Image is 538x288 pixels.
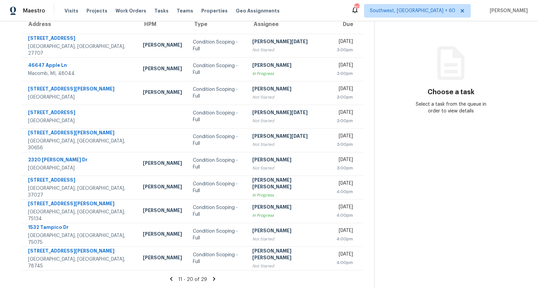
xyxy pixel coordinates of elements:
[413,101,489,114] div: Select a task from the queue in order to view details
[28,70,132,77] div: Macomb, MI, 48044
[336,62,353,70] div: [DATE]
[28,165,132,172] div: [GEOGRAPHIC_DATA]
[487,7,528,14] span: [PERSON_NAME]
[336,94,353,101] div: 3:00pm
[28,200,132,209] div: [STREET_ADDRESS][PERSON_NAME]
[336,117,353,124] div: 3:00pm
[143,160,182,168] div: [PERSON_NAME]
[28,138,132,151] div: [GEOGRAPHIC_DATA], [GEOGRAPHIC_DATA], 30656
[252,156,326,165] div: [PERSON_NAME]
[252,165,326,172] div: Not Started
[252,141,326,148] div: Not Started
[28,156,132,165] div: 2320 [PERSON_NAME] Dr
[252,263,326,269] div: Not Started
[22,15,137,34] th: Address
[336,204,353,212] div: [DATE]
[336,141,353,148] div: 3:00pm
[143,42,182,50] div: [PERSON_NAME]
[252,247,326,263] div: [PERSON_NAME] [PERSON_NAME]
[193,157,241,171] div: Condition Scoping - Full
[65,7,78,14] span: Visits
[193,62,241,76] div: Condition Scoping - Full
[28,256,132,269] div: [GEOGRAPHIC_DATA], [GEOGRAPHIC_DATA], 78745
[193,39,241,52] div: Condition Scoping - Full
[193,228,241,241] div: Condition Scoping - Full
[252,177,326,192] div: [PERSON_NAME] [PERSON_NAME]
[28,232,132,246] div: [GEOGRAPHIC_DATA], [GEOGRAPHIC_DATA], 75075
[354,4,359,11] div: 804
[336,236,353,242] div: 4:00pm
[143,89,182,97] div: [PERSON_NAME]
[336,251,353,259] div: [DATE]
[252,94,326,101] div: Not Started
[28,177,132,185] div: [STREET_ADDRESS]
[370,7,455,14] span: Southwest, [GEOGRAPHIC_DATA] + 60
[252,227,326,236] div: [PERSON_NAME]
[336,70,353,77] div: 3:00pm
[336,259,353,266] div: 4:00pm
[28,62,132,70] div: 46647 Apple Ln
[336,47,353,53] div: 3:00pm
[428,89,475,96] h3: Choose a task
[336,227,353,236] div: [DATE]
[154,8,169,13] span: Tasks
[193,181,241,194] div: Condition Scoping - Full
[336,156,353,165] div: [DATE]
[143,254,182,263] div: [PERSON_NAME]
[116,7,146,14] span: Work Orders
[252,109,326,117] div: [PERSON_NAME][DATE]
[28,129,132,138] div: [STREET_ADDRESS][PERSON_NAME]
[252,62,326,70] div: [PERSON_NAME]
[28,224,132,232] div: 1532 Tampico Dr
[178,277,207,282] span: 11 - 20 of 29
[28,35,132,43] div: [STREET_ADDRESS]
[252,117,326,124] div: Not Started
[193,86,241,100] div: Condition Scoping - Full
[193,252,241,265] div: Condition Scoping - Full
[336,109,353,117] div: [DATE]
[143,183,182,192] div: [PERSON_NAME]
[252,192,326,199] div: In Progress
[252,85,326,94] div: [PERSON_NAME]
[187,15,247,34] th: Type
[193,204,241,218] div: Condition Scoping - Full
[177,7,193,14] span: Teams
[252,204,326,212] div: [PERSON_NAME]
[331,15,363,34] th: Due
[28,117,132,124] div: [GEOGRAPHIC_DATA]
[28,94,132,101] div: [GEOGRAPHIC_DATA]
[252,212,326,219] div: In Progress
[193,110,241,123] div: Condition Scoping - Full
[28,109,132,117] div: [STREET_ADDRESS]
[28,185,132,199] div: [GEOGRAPHIC_DATA], [GEOGRAPHIC_DATA], 37027
[252,47,326,53] div: Not Started
[28,209,132,222] div: [GEOGRAPHIC_DATA], [GEOGRAPHIC_DATA], 75134
[28,43,132,57] div: [GEOGRAPHIC_DATA], [GEOGRAPHIC_DATA], 27707
[23,7,45,14] span: Maestro
[193,133,241,147] div: Condition Scoping - Full
[143,65,182,74] div: [PERSON_NAME]
[201,7,228,14] span: Properties
[28,247,132,256] div: [STREET_ADDRESS][PERSON_NAME]
[86,7,107,14] span: Projects
[252,236,326,242] div: Not Started
[247,15,331,34] th: Assignee
[336,212,353,219] div: 4:00pm
[336,85,353,94] div: [DATE]
[336,133,353,141] div: [DATE]
[252,38,326,47] div: [PERSON_NAME][DATE]
[137,15,187,34] th: HPM
[236,7,280,14] span: Geo Assignments
[336,165,353,172] div: 3:00pm
[252,70,326,77] div: In Progress
[252,133,326,141] div: [PERSON_NAME][DATE]
[336,180,353,188] div: [DATE]
[143,207,182,215] div: [PERSON_NAME]
[336,188,353,195] div: 4:00pm
[336,38,353,47] div: [DATE]
[143,231,182,239] div: [PERSON_NAME]
[28,85,132,94] div: [STREET_ADDRESS][PERSON_NAME]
